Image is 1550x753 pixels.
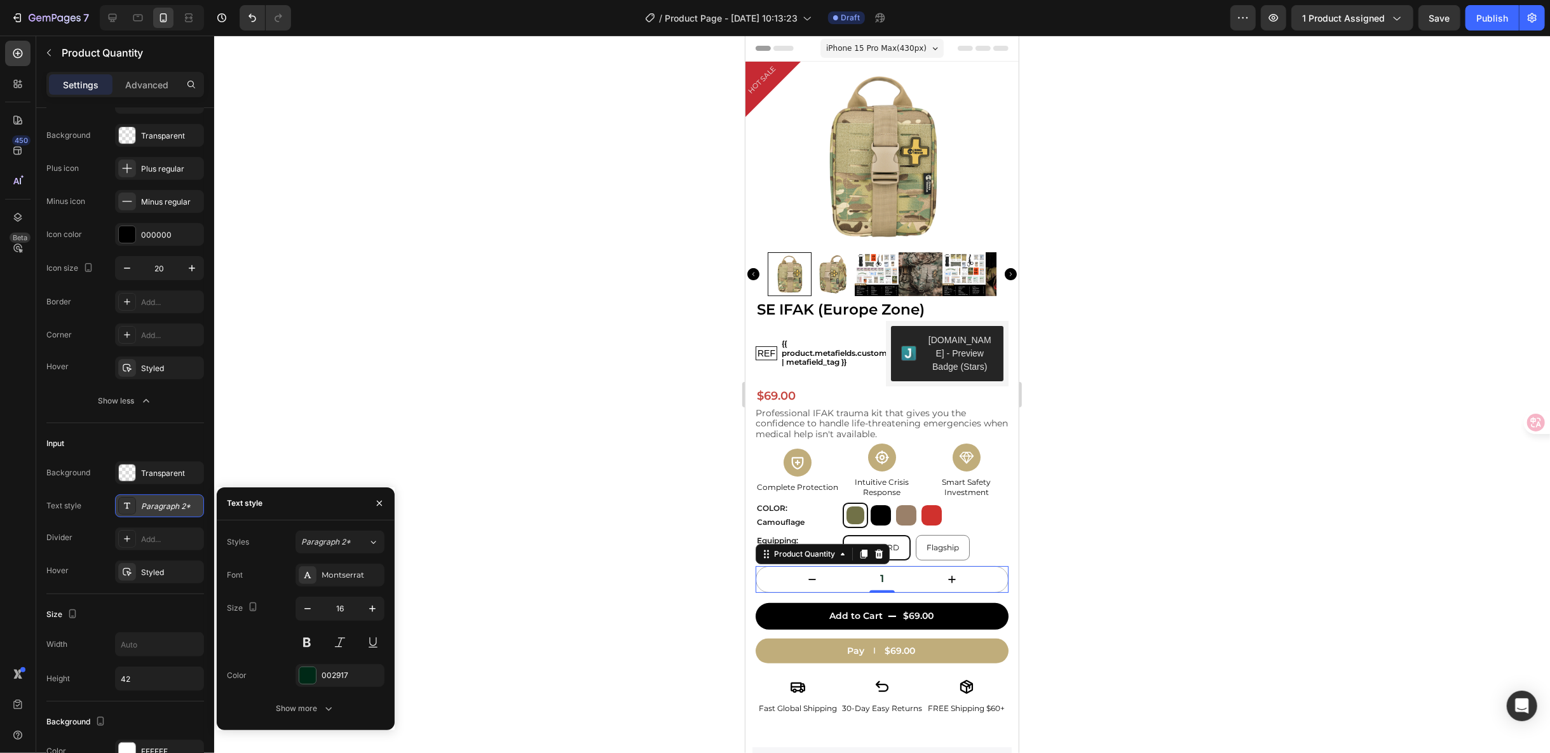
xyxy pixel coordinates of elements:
button: Carousel Back Arrow [2,233,14,245]
div: Show less [99,395,153,407]
button: Show less [46,390,204,412]
button: Judge.me - Preview Badge (Stars) [146,290,259,346]
p: REF [12,313,30,323]
input: Auto [116,667,203,690]
div: Publish [1476,11,1508,25]
p: Smart Safety Investment [180,442,262,461]
div: Montserrat [322,569,381,581]
div: Add to Cart [84,574,137,586]
p: 7 [83,10,89,25]
div: {{ product.metafields.custom.category_code | metafield_tag }} [36,304,133,331]
div: Pay [102,607,119,623]
div: Undo/Redo [240,5,291,31]
p: Settings [63,78,99,92]
div: Plus regular [141,163,201,175]
div: Icon color [46,229,82,240]
img: Judgeme.png [156,310,171,325]
span: 1 product assigned [1302,11,1385,25]
div: Text style [46,500,81,512]
legend: Equipping: STANDARD [10,497,86,527]
button: 1 product assigned [1291,5,1413,31]
p: Advanced [125,78,168,92]
button: Add to Cart [10,567,263,594]
button: Show more [227,697,384,720]
p: 30-Day Easy Returns [96,668,178,678]
button: Pay [10,603,263,628]
div: Open Intercom Messenger [1507,691,1537,721]
div: Height [46,673,70,684]
div: Plus icon [46,163,79,174]
button: increment [151,531,263,557]
div: Transparent [141,468,201,479]
button: Save [1418,5,1460,31]
div: Corner [46,329,72,341]
h1: SE IFAK (Europe Zone) [10,264,263,285]
p: Product Quantity [62,45,199,60]
div: [DOMAIN_NAME] - Preview Badge (Stars) [181,298,248,338]
div: Minus icon [46,196,85,207]
span: STANDARD [109,507,154,517]
div: Background [46,714,108,731]
iframe: Design area [745,36,1019,753]
div: Icon size [46,260,96,277]
div: $69.00 [139,606,172,625]
div: Styled [141,567,201,578]
div: Border [46,296,71,308]
div: Add... [141,297,201,308]
span: Flagship [181,507,214,517]
div: $69.00 [10,351,263,370]
span: Save [1429,13,1450,24]
div: Color [227,670,247,681]
span: Draft [841,12,860,24]
button: Carousel Next Arrow [259,233,271,245]
div: Size [227,599,261,616]
span: Paragraph 2* [301,536,351,548]
legend: COLOR: Camouflage [10,465,86,494]
div: $69.00 [156,571,189,590]
button: Publish [1465,5,1519,31]
div: Add... [141,330,201,341]
div: Styled [141,363,201,374]
div: Styles [227,536,249,548]
div: Background [46,467,90,478]
p: Fast Global Shipping [11,668,93,678]
span: / [659,11,662,25]
div: Text style [227,498,262,509]
span: Product Page - [DATE] 10:13:23 [665,11,798,25]
div: Product Quantity [26,513,92,524]
div: Show more [276,702,335,715]
div: Background [46,130,90,141]
div: Hover [46,361,69,372]
div: Beta [10,233,31,243]
div: Size [46,606,80,623]
button: decrement [11,531,123,557]
div: Width [46,639,67,650]
div: 450 [12,135,31,146]
p: Intuitive Crisis Response [96,442,178,461]
p: Professional IFAK trauma kit that gives you the confidence to handle life-threatening emergencies... [10,372,263,404]
div: Font [227,569,243,581]
div: Transparent [141,130,201,142]
div: Add... [141,534,201,545]
p: FREE Shipping $60+ [180,668,262,678]
button: 7 [5,5,95,31]
div: Hover [46,565,69,576]
div: Divider [46,532,72,543]
div: 002917 [322,670,381,681]
button: Paragraph 2* [296,531,384,553]
input: quantity [123,531,151,557]
div: 000000 [141,229,201,241]
div: Minus regular [141,196,201,208]
input: Auto [116,633,203,656]
div: Input [46,438,64,449]
p: Complete Protection [11,447,93,457]
div: Paragraph 2* [141,501,201,512]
